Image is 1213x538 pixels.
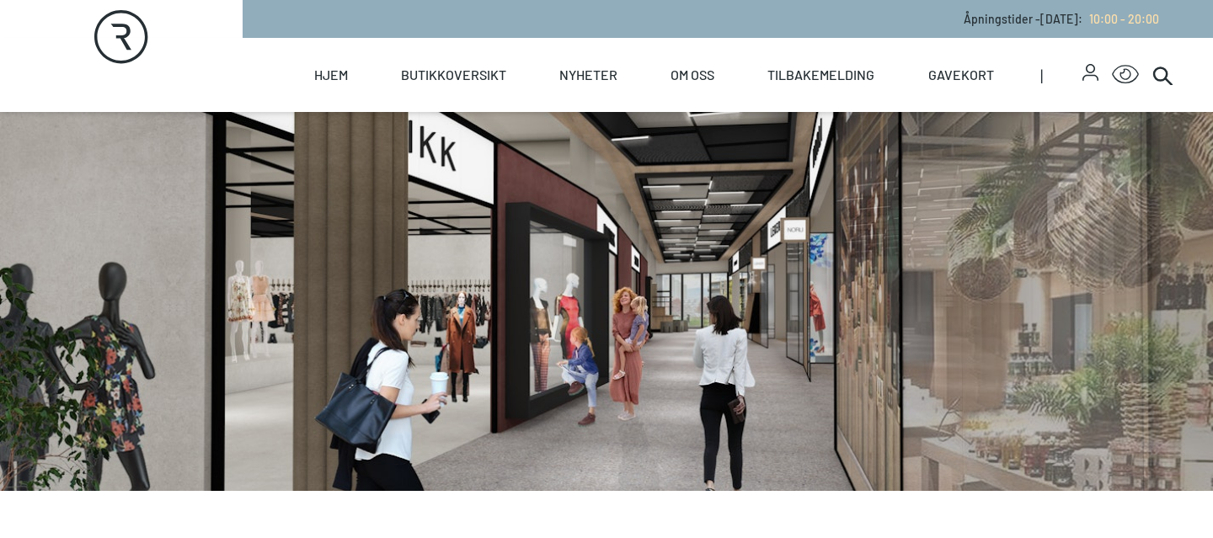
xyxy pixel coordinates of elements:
[1040,38,1082,112] span: |
[671,38,714,112] a: Om oss
[314,38,348,112] a: Hjem
[767,38,874,112] a: Tilbakemelding
[964,10,1159,28] p: Åpningstider - [DATE] :
[1089,12,1159,26] span: 10:00 - 20:00
[1112,61,1139,88] button: Open Accessibility Menu
[928,38,994,112] a: Gavekort
[559,38,617,112] a: Nyheter
[1082,12,1159,26] a: 10:00 - 20:00
[401,38,506,112] a: Butikkoversikt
